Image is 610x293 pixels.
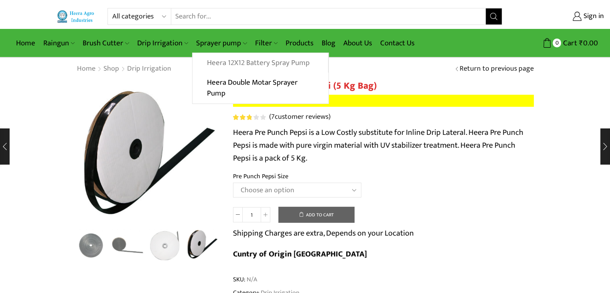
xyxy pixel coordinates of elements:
button: Search button [486,8,502,24]
div: 5 / 5 [77,80,221,225]
a: Heera Double Motar Sprayer Pump [193,73,328,104]
div: Rated 2.86 out of 5 [233,114,265,120]
li: 3 / 5 [111,229,145,261]
li: 4 / 5 [149,229,182,261]
a: Shop [103,64,120,74]
a: Heera 12X12 Battery Spray Pump [193,53,328,73]
label: Pre Punch Pepsi Size [233,172,288,181]
a: Blog [318,34,339,53]
a: Return to previous page [460,64,534,74]
a: Home [77,64,96,74]
a: Sign in [514,9,604,24]
span: 0 [553,39,561,47]
h1: Heera Pre Punch Pepsi (5 Kg Bag) [233,80,534,92]
input: Product quantity [243,207,261,222]
span: N/A [245,275,257,284]
a: 4 [111,229,145,262]
span: Rated out of 5 based on customer ratings [233,114,251,120]
a: 0 Cart ₹0.00 [510,36,598,51]
a: Sprayer pump [192,34,251,53]
a: Raingun [39,34,79,53]
a: Products [282,34,318,53]
a: 5 [149,229,182,262]
input: Search for... [171,8,486,24]
span: ₹ [579,37,583,49]
span: 7 [271,111,275,123]
a: Brush Cutter [79,34,133,53]
p: Shipping Charges are extra, Depends on your Location [233,227,414,240]
span: Cart [561,38,577,49]
span: 7 [233,114,267,120]
button: Add to cart [278,207,355,223]
a: About Us [339,34,376,53]
a: Contact Us [376,34,419,53]
li: 5 / 5 [186,229,219,261]
span: SKU: [233,275,534,284]
a: Home [12,34,39,53]
a: 6 [186,228,219,261]
nav: Breadcrumb [77,64,172,74]
a: Ok1 [75,229,108,262]
a: (7customer reviews) [269,112,330,122]
span: Sign in [582,11,604,22]
p: Heera Pre Punch Pepsi is a Low Costly substitute for Inline Drip Lateral. Heera Pre Punch Pepsi i... [233,126,534,165]
a: Drip Irrigation [133,34,192,53]
b: Cuntry of Origin [GEOGRAPHIC_DATA] [233,247,367,261]
a: Drip Irrigation [127,64,172,74]
bdi: 0.00 [579,37,598,49]
a: Filter [251,34,282,53]
li: 2 / 5 [75,229,108,261]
